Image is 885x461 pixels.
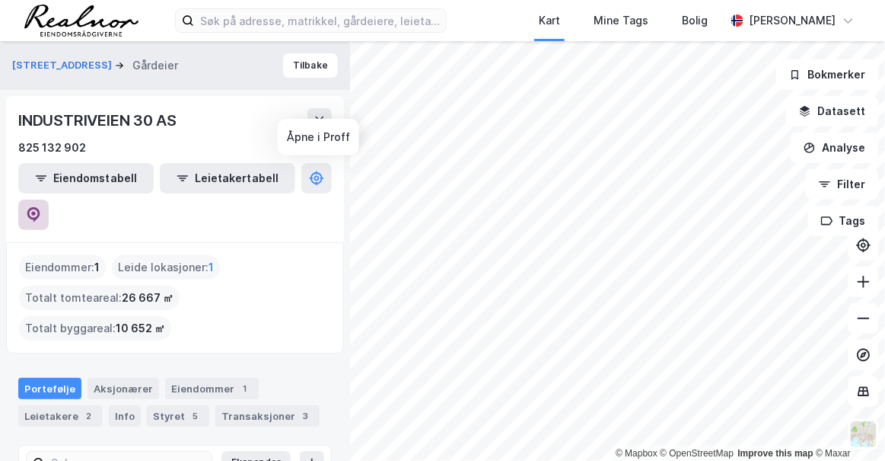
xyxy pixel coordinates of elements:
div: Portefølje [18,378,81,399]
button: Tilbake [283,53,338,78]
div: Styret [147,405,209,427]
div: 5 [188,408,203,424]
div: 825 132 902 [18,139,86,157]
div: Totalt byggareal : [19,316,171,341]
div: Eiendommer [165,378,259,399]
div: Leietakere [18,405,103,427]
button: Datasett [786,96,879,126]
span: 26 667 ㎡ [122,289,173,307]
div: INDUSTRIVEIEN 30 AS [18,108,180,133]
div: Mine Tags [594,11,648,30]
span: 10 652 ㎡ [116,319,165,338]
div: Bolig [682,11,708,30]
div: Totalt tomteareal : [19,286,180,310]
div: 1 [237,381,253,396]
div: Gårdeier [132,56,178,75]
div: Aksjonærer [88,378,159,399]
div: Eiendommer : [19,255,106,280]
div: [PERSON_NAME] [750,11,836,30]
a: OpenStreetMap [661,448,734,459]
iframe: Chat Widget [809,388,885,461]
button: Tags [808,206,879,236]
button: [STREET_ADDRESS] [12,58,115,73]
button: Analyse [791,133,879,163]
button: Bokmerker [776,59,879,90]
div: Info [109,405,141,427]
button: Filter [806,169,879,200]
div: Transaksjoner [215,405,320,427]
div: Leide lokasjoner : [112,255,220,280]
div: Kontrollprogram for chat [809,388,885,461]
a: Improve this map [738,448,813,459]
button: Eiendomstabell [18,163,154,194]
div: 2 [81,408,97,424]
button: Leietakertabell [160,163,295,194]
div: Kart [539,11,560,30]
span: 1 [209,258,214,277]
div: 3 [298,408,314,424]
img: realnor-logo.934646d98de889bb5806.png [24,5,138,37]
span: 1 [94,258,100,277]
input: Søk på adresse, matrikkel, gårdeiere, leietakere eller personer [194,9,446,32]
a: Mapbox [616,448,657,459]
